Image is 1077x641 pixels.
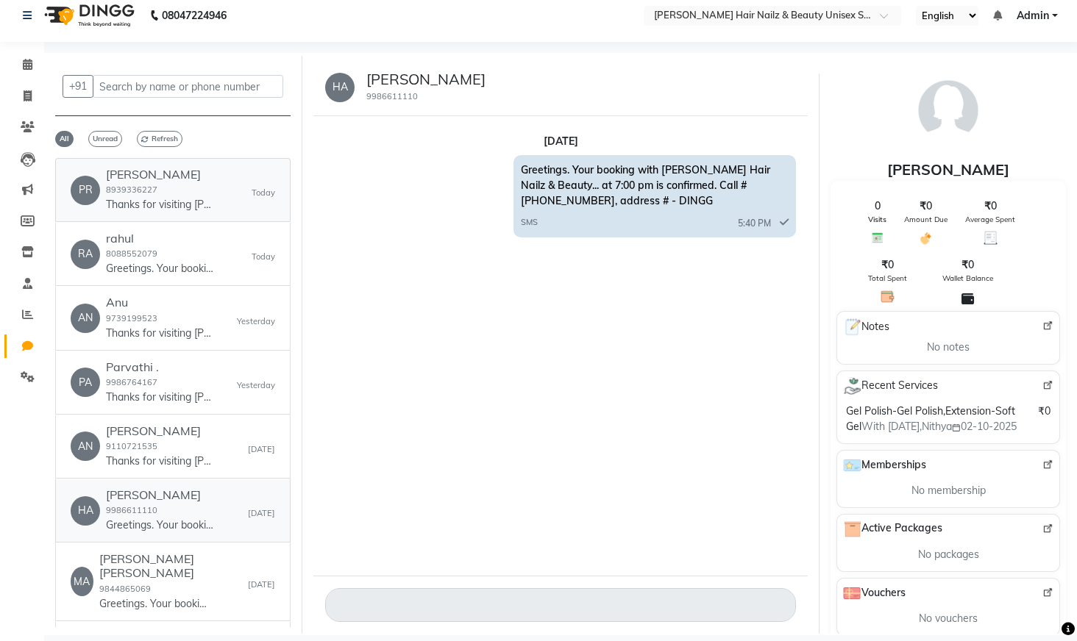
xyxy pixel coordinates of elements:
small: 9110721535 [106,441,157,451]
small: Today [252,187,275,199]
div: MA [71,567,93,596]
span: Vouchers [843,584,906,602]
small: 9844865069 [99,584,151,594]
span: No membership [911,483,986,498]
span: Active Packages [843,520,942,538]
span: ₹0 [881,257,894,273]
h6: [PERSON_NAME] [106,424,216,438]
h6: Parvathi . [106,360,216,374]
div: HA [71,496,100,526]
span: ₹0 [962,257,974,273]
p: Thanks for visiting [PERSON_NAME] Hair Nailz & Beauty.... Your bill amount is 1690. Please review... [106,197,216,212]
small: Yesterday [237,315,275,328]
small: [DATE] [248,507,275,520]
small: 9739199523 [106,313,157,323]
span: Wallet Balance [942,273,993,284]
small: 9986611110 [366,91,418,101]
span: Greetings. Your booking with [PERSON_NAME] Hair Nailz & Beauty... at 7:00 pm is confirmed. Call #... [521,163,770,207]
span: 5:40 PM [738,217,771,230]
span: Recent Services [843,377,938,395]
small: [DATE] [248,443,275,456]
h6: [PERSON_NAME] [PERSON_NAME] [99,552,248,580]
p: Thanks for visiting [PERSON_NAME] Hair Nailz & Beauty.... Your bill amount is 4690.00. Please rev... [106,326,216,341]
span: 0 [875,198,881,214]
span: Admin [1017,8,1049,24]
div: [PERSON_NAME] [831,159,1066,181]
small: [DATE] [248,579,275,591]
span: Unread [88,131,122,147]
h6: Anu [106,296,216,309]
span: Refresh [137,131,182,147]
h6: [PERSON_NAME] [106,488,216,502]
div: AN [71,304,100,333]
span: No notes [927,340,970,355]
small: 9986611110 [106,505,157,515]
img: Total Spent Icon [881,290,895,304]
h6: rahul [106,232,216,246]
span: No packages [918,547,979,562]
button: +91 [63,75,93,98]
small: 8939336227 [106,185,157,195]
h5: [PERSON_NAME] [366,71,486,88]
small: 8088552079 [106,248,157,259]
div: PR [71,176,100,205]
span: ₹0 [984,198,997,214]
div: RA [71,240,100,269]
p: Thanks for visiting [PERSON_NAME] Hair Nailz & Beauty.... Your bill amount is 1200. Please review... [106,454,216,469]
span: All [55,131,74,147]
span: Total Spent [868,273,907,284]
img: Average Spent Icon [984,231,998,245]
h6: [PERSON_NAME] [106,168,216,182]
span: Notes [843,318,889,337]
p: Greetings. Your booking with [PERSON_NAME] Hair Nailz & Beauty... at 7:00 pm is confirmed. Call #... [106,518,216,533]
p: Greetings. Your booking with [PERSON_NAME] Hair Nailz & Beauty... at 4:00 pm is confirmed. Call #... [106,261,216,276]
span: ₹0 [920,198,932,214]
p: Greetings. Your booking with [PERSON_NAME] Hair Nailz & Beauty..., [GEOGRAPHIC_DATA] on [DATE] 0:... [99,596,210,612]
span: SMS [521,216,538,229]
img: avatar [911,74,985,147]
div: AN [71,431,100,461]
span: Memberships [843,456,926,474]
img: Amount Due Icon [919,231,933,246]
span: No vouchers [919,611,978,626]
span: ₹0 [1038,404,1051,419]
span: Visits [868,214,886,225]
input: Search by name or phone number [93,75,283,98]
span: Amount Due [904,214,948,225]
small: 9986764167 [106,377,157,387]
div: HA [325,73,355,102]
small: Yesterday [237,379,275,392]
span: With [DATE],Nithya 02-10-2025 [861,420,1017,433]
span: Average Spent [965,214,1015,225]
span: Gel Polish-Gel Polish,Extension-Soft Gel [846,404,1015,433]
p: Thanks for visiting [PERSON_NAME] Hair Nailz & Beauty.... Your bill amount is 5000.00. Please rev... [106,390,216,405]
small: Today [252,251,275,263]
strong: [DATE] [544,135,578,148]
div: PA [71,368,100,397]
